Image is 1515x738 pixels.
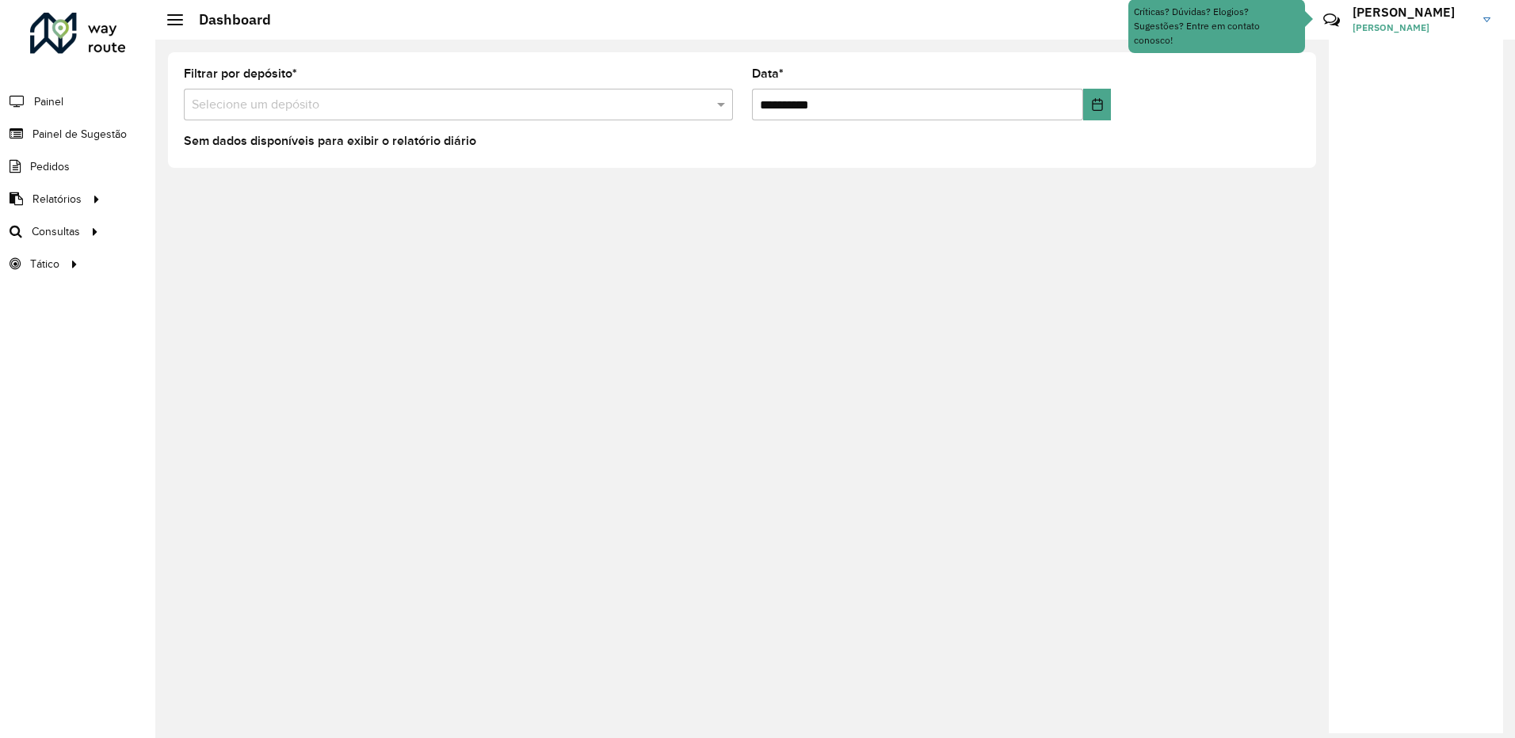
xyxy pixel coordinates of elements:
h2: Dashboard [183,11,271,29]
span: Consultas [32,223,80,240]
span: [PERSON_NAME] [1353,21,1471,35]
label: Sem dados disponíveis para exibir o relatório diário [184,131,476,150]
span: Tático [30,256,59,272]
label: Data [752,64,784,83]
span: Painel [34,93,63,110]
label: Filtrar por depósito [184,64,297,83]
a: Contato Rápido [1315,3,1349,37]
button: Choose Date [1083,89,1111,120]
span: Relatórios [32,191,82,207]
h3: [PERSON_NAME] [1353,5,1471,20]
span: Painel de Sugestão [32,126,127,143]
span: Pedidos [30,158,70,175]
